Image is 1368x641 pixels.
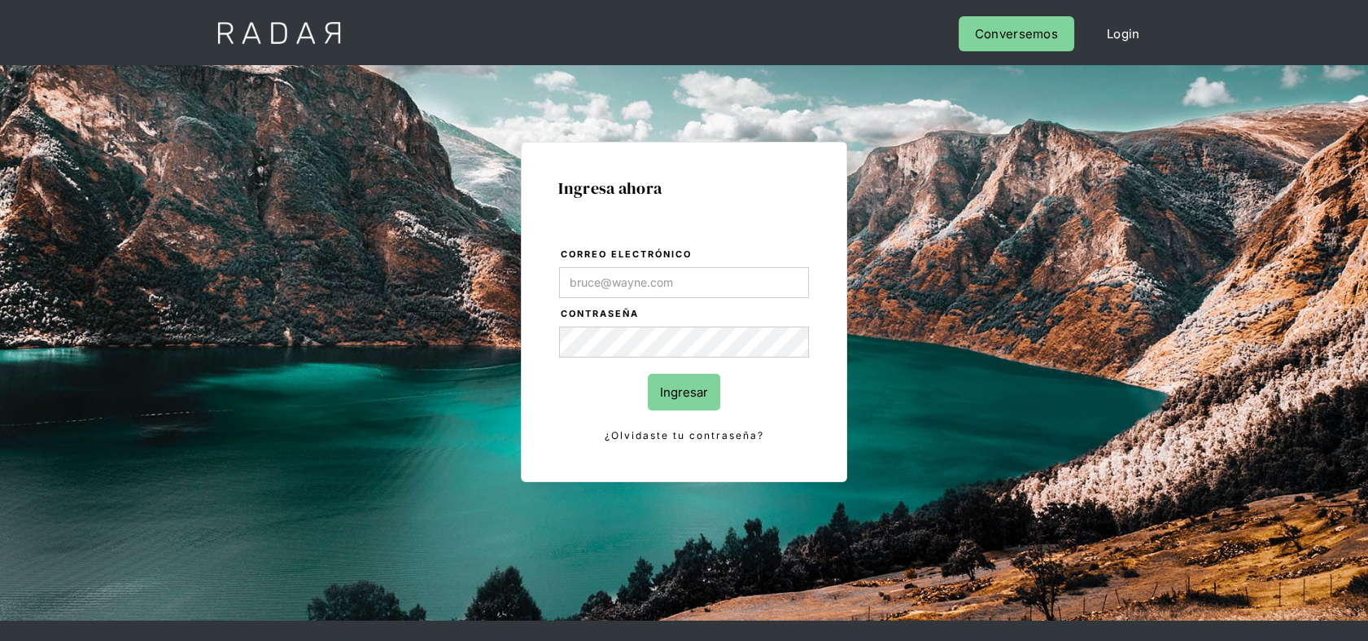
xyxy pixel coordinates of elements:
h1: Ingresa ahora [558,179,809,197]
input: Ingresar [648,374,720,411]
input: bruce@wayne.com [559,267,808,298]
label: Correo electrónico [561,247,808,263]
a: Login [1090,16,1156,51]
form: Login Form [558,246,809,445]
label: Contraseña [561,306,808,323]
a: Conversemos [959,16,1074,51]
a: ¿Olvidaste tu contraseña? [559,427,808,445]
